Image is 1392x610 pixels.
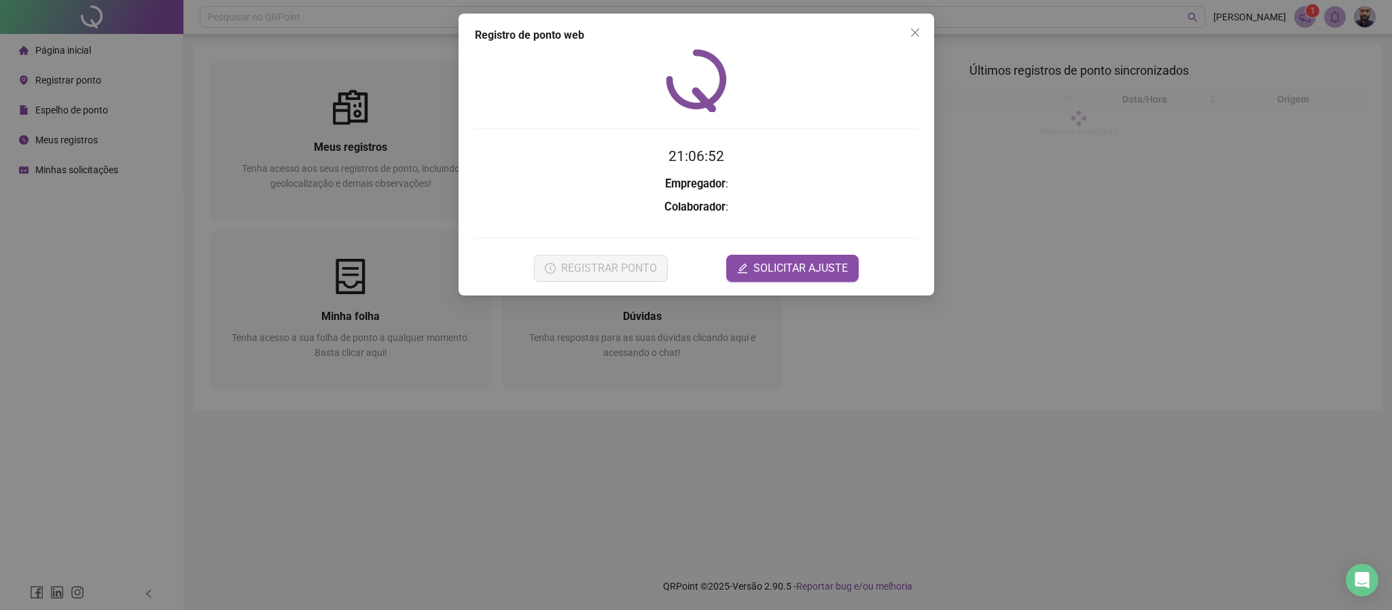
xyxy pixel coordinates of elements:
[666,49,727,112] img: QRPoint
[753,260,848,276] span: SOLICITAR AJUSTE
[910,27,921,38] span: close
[475,198,918,216] h3: :
[904,22,926,43] button: Close
[737,263,748,274] span: edit
[475,175,918,193] h3: :
[668,148,724,164] time: 21:06:52
[475,27,918,43] div: Registro de ponto web
[1346,564,1378,596] div: Open Intercom Messenger
[533,255,667,282] button: REGISTRAR PONTO
[726,255,859,282] button: editSOLICITAR AJUSTE
[664,200,726,213] strong: Colaborador
[664,177,725,190] strong: Empregador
